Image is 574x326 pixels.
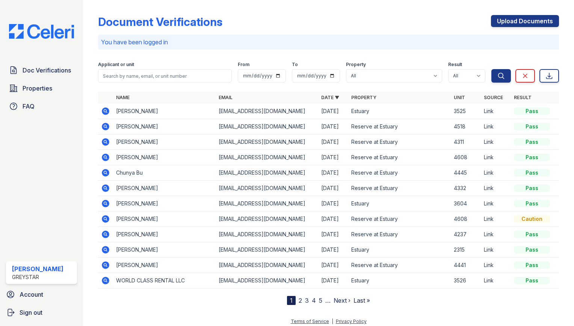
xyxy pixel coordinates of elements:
[351,95,376,100] a: Property
[484,95,503,100] a: Source
[451,196,481,211] td: 3604
[20,308,42,317] span: Sign out
[113,181,216,196] td: [PERSON_NAME]
[514,184,550,192] div: Pass
[481,242,511,258] td: Link
[318,119,348,134] td: [DATE]
[348,119,451,134] td: Reserve at Estuary
[514,154,550,161] div: Pass
[514,215,550,223] div: Caution
[451,211,481,227] td: 4608
[3,24,80,39] img: CE_Logo_Blue-a8612792a0a2168367f1c8372b55b34899dd931a85d93a1a3d3e32e68fde9ad4.png
[481,134,511,150] td: Link
[23,102,35,111] span: FAQ
[451,104,481,119] td: 3525
[113,119,216,134] td: [PERSON_NAME]
[287,296,296,305] div: 1
[238,62,249,68] label: From
[216,150,318,165] td: [EMAIL_ADDRESS][DOMAIN_NAME]
[101,38,556,47] p: You have been logged in
[348,104,451,119] td: Estuary
[318,134,348,150] td: [DATE]
[318,211,348,227] td: [DATE]
[348,181,451,196] td: Reserve at Estuary
[98,15,222,29] div: Document Verifications
[318,150,348,165] td: [DATE]
[318,273,348,288] td: [DATE]
[12,273,63,281] div: Greystar
[216,119,318,134] td: [EMAIL_ADDRESS][DOMAIN_NAME]
[216,104,318,119] td: [EMAIL_ADDRESS][DOMAIN_NAME]
[292,62,298,68] label: To
[514,169,550,177] div: Pass
[451,227,481,242] td: 4237
[481,196,511,211] td: Link
[113,273,216,288] td: WORLD CLASS RENTAL LLC
[318,104,348,119] td: [DATE]
[514,123,550,130] div: Pass
[451,119,481,134] td: 4518
[348,273,451,288] td: Estuary
[348,134,451,150] td: Reserve at Estuary
[98,69,232,83] input: Search by name, email, or unit number
[353,297,370,304] a: Last »
[481,227,511,242] td: Link
[491,15,559,27] a: Upload Documents
[481,181,511,196] td: Link
[318,196,348,211] td: [DATE]
[514,138,550,146] div: Pass
[348,211,451,227] td: Reserve at Estuary
[325,296,331,305] span: …
[216,181,318,196] td: [EMAIL_ADDRESS][DOMAIN_NAME]
[6,99,77,114] a: FAQ
[216,227,318,242] td: [EMAIL_ADDRESS][DOMAIN_NAME]
[216,134,318,150] td: [EMAIL_ADDRESS][DOMAIN_NAME]
[448,62,462,68] label: Result
[348,242,451,258] td: Estuary
[216,211,318,227] td: [EMAIL_ADDRESS][DOMAIN_NAME]
[3,305,80,320] a: Sign out
[23,84,52,93] span: Properties
[451,150,481,165] td: 4608
[348,258,451,273] td: Reserve at Estuary
[12,264,63,273] div: [PERSON_NAME]
[318,258,348,273] td: [DATE]
[116,95,130,100] a: Name
[305,297,309,304] a: 3
[514,246,550,254] div: Pass
[318,165,348,181] td: [DATE]
[319,297,322,304] a: 5
[514,261,550,269] div: Pass
[348,227,451,242] td: Reserve at Estuary
[113,165,216,181] td: Chunya Bu
[481,165,511,181] td: Link
[451,242,481,258] td: 2315
[514,231,550,238] div: Pass
[6,81,77,96] a: Properties
[451,273,481,288] td: 3526
[318,227,348,242] td: [DATE]
[481,211,511,227] td: Link
[348,196,451,211] td: Estuary
[321,95,339,100] a: Date ▼
[514,277,550,284] div: Pass
[451,181,481,196] td: 4332
[334,297,350,304] a: Next ›
[481,119,511,134] td: Link
[514,200,550,207] div: Pass
[216,273,318,288] td: [EMAIL_ADDRESS][DOMAIN_NAME]
[346,62,366,68] label: Property
[348,150,451,165] td: Reserve at Estuary
[216,258,318,273] td: [EMAIL_ADDRESS][DOMAIN_NAME]
[291,318,329,324] a: Terms of Service
[113,196,216,211] td: [PERSON_NAME]
[216,196,318,211] td: [EMAIL_ADDRESS][DOMAIN_NAME]
[332,318,333,324] div: |
[113,211,216,227] td: [PERSON_NAME]
[481,273,511,288] td: Link
[219,95,233,100] a: Email
[216,242,318,258] td: [EMAIL_ADDRESS][DOMAIN_NAME]
[20,290,43,299] span: Account
[454,95,465,100] a: Unit
[113,227,216,242] td: [PERSON_NAME]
